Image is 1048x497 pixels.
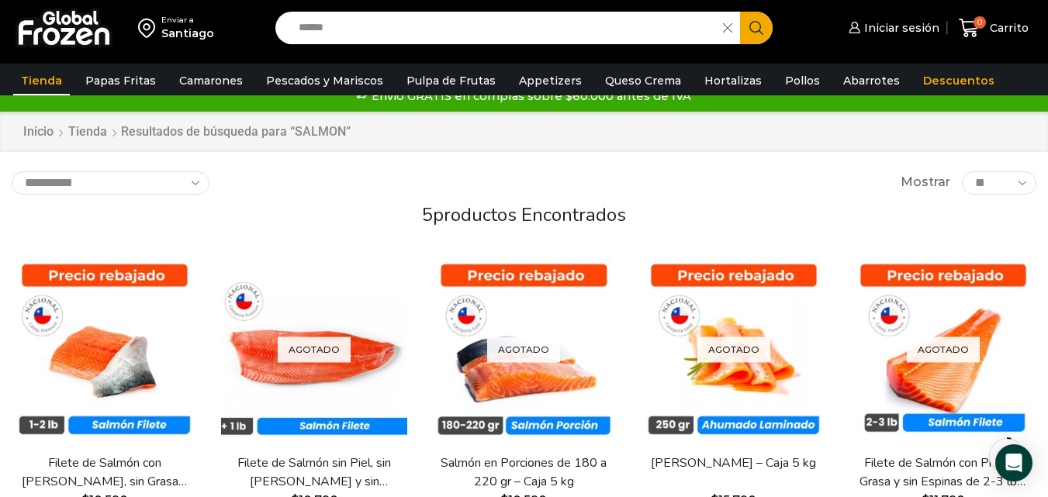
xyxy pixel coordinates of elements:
[171,66,251,95] a: Camarones
[440,454,607,490] a: Salmón en Porciones de 180 a 220 gr – Caja 5 kg
[901,174,950,192] span: Mostrar
[258,66,391,95] a: Pescados y Mariscos
[986,20,1029,36] span: Carrito
[995,444,1032,481] div: Open Intercom Messenger
[859,454,1027,490] a: Filete de Salmón con Piel, sin Grasa y sin Espinas de 2-3 lb – Premium – Caja 10 kg
[835,66,908,95] a: Abarrotes
[597,66,689,95] a: Queso Crema
[138,15,161,41] img: address-field-icon.svg
[399,66,503,95] a: Pulpa de Frutas
[121,124,351,139] h1: Resultados de búsqueda para “SALMON”
[955,10,1032,47] a: 0 Carrito
[740,12,773,44] button: Search button
[22,123,54,141] a: Inicio
[22,123,351,141] nav: Breadcrumb
[915,66,1002,95] a: Descuentos
[78,66,164,95] a: Papas Fritas
[21,454,189,490] a: Filete de Salmón con [PERSON_NAME], sin Grasa y sin Espinas 1-2 lb – Caja 10 Kg
[697,66,770,95] a: Hortalizas
[860,20,939,36] span: Iniciar sesión
[161,15,214,26] div: Enviar a
[845,12,939,43] a: Iniciar sesión
[974,16,986,29] span: 0
[433,202,626,227] span: productos encontrados
[650,454,818,472] a: [PERSON_NAME] – Caja 5 kg
[12,171,209,195] select: Pedido de la tienda
[907,337,980,363] p: Agotado
[777,66,828,95] a: Pollos
[487,337,560,363] p: Agotado
[278,337,351,363] p: Agotado
[230,454,398,490] a: Filete de Salmón sin Piel, sin [PERSON_NAME] y sin [PERSON_NAME] – Caja 10 Kg
[67,123,108,141] a: Tienda
[697,337,770,363] p: Agotado
[511,66,590,95] a: Appetizers
[161,26,214,41] div: Santiago
[13,66,70,95] a: Tienda
[422,202,433,227] span: 5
